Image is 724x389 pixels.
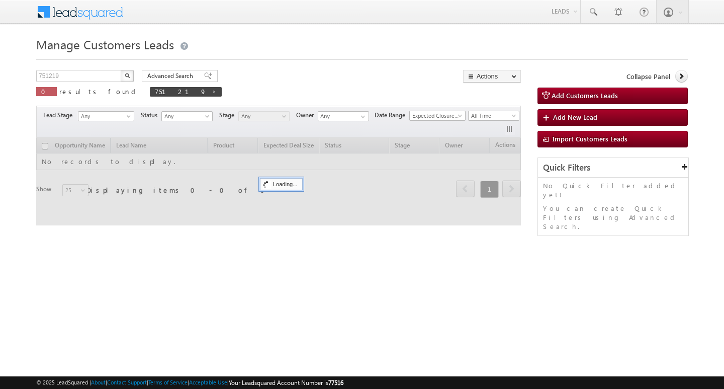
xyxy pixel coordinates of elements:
span: Import Customers Leads [553,134,627,143]
span: Any [239,112,287,121]
a: Any [78,111,134,121]
span: Owner [296,111,318,120]
a: Any [238,111,290,121]
span: 0 [41,87,52,96]
p: You can create Quick Filters using Advanced Search. [543,204,683,231]
span: All Time [469,111,516,120]
a: Any [161,111,213,121]
span: Stage [219,111,238,120]
span: Expected Closure Date [410,111,462,120]
span: Advanced Search [147,71,196,81]
a: All Time [468,111,519,121]
a: About [91,379,106,385]
span: Collapse Panel [626,72,670,81]
a: Expected Closure Date [409,111,466,121]
span: Add Customers Leads [552,91,618,100]
span: © 2025 LeadSquared | | | | | [36,378,343,387]
span: Add New Lead [553,113,597,121]
span: Status [141,111,161,120]
input: Type to Search [318,111,369,121]
div: Quick Filters [538,158,688,178]
span: Lead Stage [43,111,76,120]
a: Acceptable Use [189,379,227,385]
p: No Quick Filter added yet! [543,181,683,199]
div: Loading... [260,178,303,190]
span: results found [59,87,139,96]
img: Search [125,73,130,78]
span: Date Range [375,111,409,120]
a: Terms of Service [148,379,188,385]
span: 77516 [328,379,343,386]
span: Any [162,112,210,121]
a: Show All Items [355,112,368,122]
button: Actions [463,70,521,83]
span: 751219 [155,87,207,96]
span: Your Leadsquared Account Number is [229,379,343,386]
span: Manage Customers Leads [36,36,174,52]
span: Any [78,112,131,121]
a: Contact Support [107,379,147,385]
